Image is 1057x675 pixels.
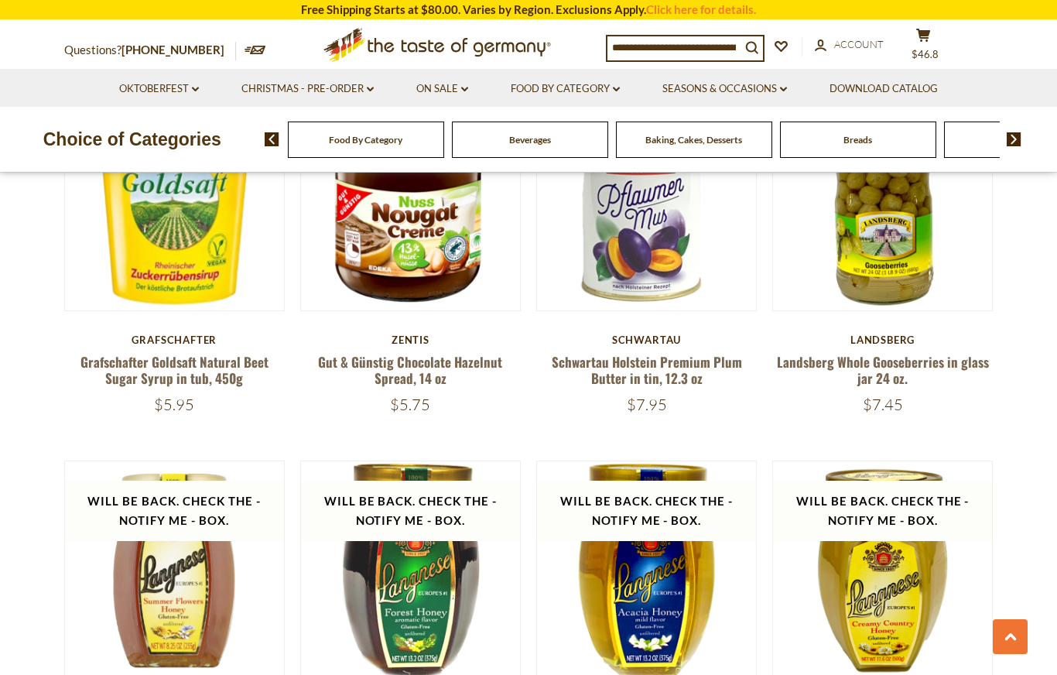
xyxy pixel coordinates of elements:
[772,334,993,346] div: Landsberg
[834,38,884,50] span: Account
[552,352,742,388] a: Schwartau Holstein Premium Plum Butter in tin, 12.3 oz
[536,334,757,346] div: Schwartau
[64,334,285,346] div: Grafschafter
[301,91,520,310] img: Gut & Günstig Chocolate Hazelnut Spread, 14 oz
[64,40,236,60] p: Questions?
[777,352,989,388] a: Landsberg Whole Gooseberries in glass jar 24 oz.
[318,352,502,388] a: Gut & Günstig Chocolate Hazelnut Spread, 14 oz
[119,81,199,98] a: Oktoberfest
[241,81,374,98] a: Christmas - PRE-ORDER
[830,81,938,98] a: Download Catalog
[662,81,787,98] a: Seasons & Occasions
[80,352,269,388] a: Grafschafter Goldsaft Natural Beet Sugar Syrup in tub, 450g
[121,43,224,57] a: [PHONE_NUMBER]
[1007,132,1021,146] img: next arrow
[773,91,992,310] img: Landsberg Whole Gooseberries in glass jar 24 oz.
[912,48,939,60] span: $46.8
[390,395,430,414] span: $5.75
[645,134,742,146] a: Baking, Cakes, Desserts
[815,36,884,53] a: Account
[509,134,551,146] a: Beverages
[511,81,620,98] a: Food By Category
[329,134,402,146] a: Food By Category
[900,28,946,67] button: $46.8
[863,395,903,414] span: $7.45
[646,2,756,16] a: Click here for details.
[843,134,872,146] a: Breads
[65,91,284,310] img: Grafschafter Goldsaft Natural Beet Sugar Syrup in tub, 450g
[537,91,756,310] img: Schwartau Holstein Premium Plum Butter in tin, 12.3 oz
[265,132,279,146] img: previous arrow
[416,81,468,98] a: On Sale
[300,334,521,346] div: Zentis
[627,395,667,414] span: $7.95
[154,395,194,414] span: $5.95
